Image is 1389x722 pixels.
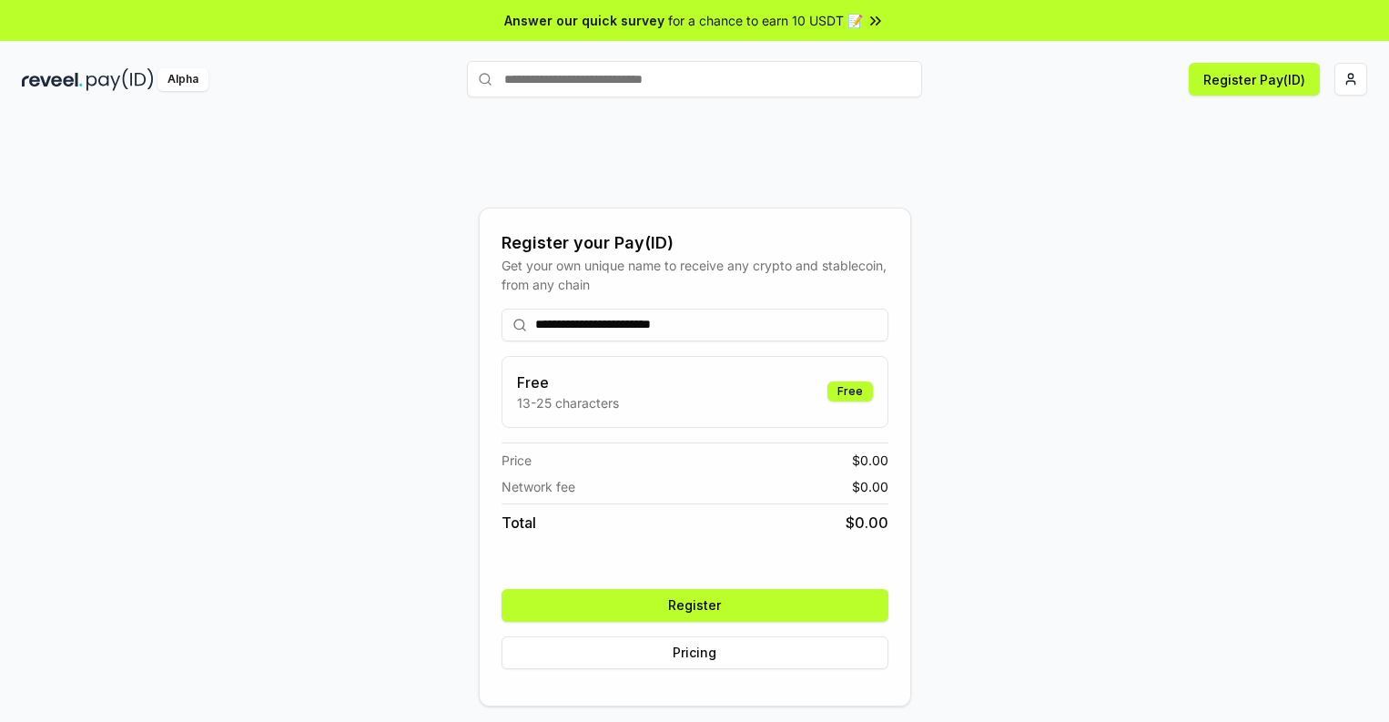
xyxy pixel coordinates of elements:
[827,381,873,402] div: Free
[502,230,888,256] div: Register your Pay(ID)
[502,512,536,534] span: Total
[502,256,888,294] div: Get your own unique name to receive any crypto and stablecoin, from any chain
[502,477,575,496] span: Network fee
[846,512,888,534] span: $ 0.00
[22,68,83,91] img: reveel_dark
[852,477,888,496] span: $ 0.00
[504,11,664,30] span: Answer our quick survey
[86,68,154,91] img: pay_id
[1189,63,1320,96] button: Register Pay(ID)
[502,451,532,470] span: Price
[502,636,888,669] button: Pricing
[517,393,619,412] p: 13-25 characters
[517,371,619,393] h3: Free
[852,451,888,470] span: $ 0.00
[668,11,863,30] span: for a chance to earn 10 USDT 📝
[157,68,208,91] div: Alpha
[502,589,888,622] button: Register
